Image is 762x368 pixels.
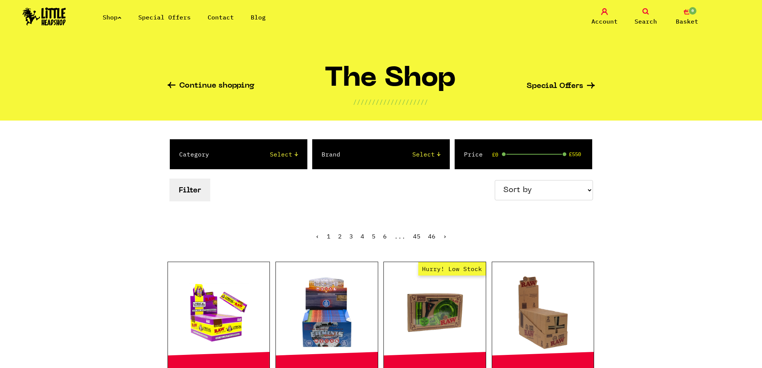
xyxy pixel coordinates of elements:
span: 1 [327,232,331,240]
span: Search [635,17,657,26]
h1: The Shop [325,66,456,97]
p: //////////////////// [353,97,428,106]
label: Brand [322,150,340,159]
a: Shop [103,13,121,21]
a: Next » [443,232,447,240]
span: Account [591,17,618,26]
a: Search [627,8,665,26]
a: 6 [383,232,387,240]
a: 46 [428,232,436,240]
a: 5 [372,232,376,240]
label: Price [464,150,483,159]
a: 3 [349,232,353,240]
a: Contact [208,13,234,21]
label: Category [179,150,209,159]
span: Hurry! Low Stock [418,262,486,276]
a: Special Offers [138,13,191,21]
span: Basket [676,17,698,26]
button: Filter [169,179,210,201]
a: Continue shopping [168,82,254,91]
img: Little Head Shop Logo [22,7,66,25]
a: Blog [251,13,266,21]
span: ... [394,232,406,240]
span: 0 [688,6,697,15]
a: 2 [338,232,342,240]
a: Hurry! Low Stock [384,275,486,350]
a: Special Offers [527,82,595,90]
li: « Previous [316,233,319,239]
span: £550 [569,151,581,157]
span: £0 [492,152,498,158]
a: 45 [413,232,421,240]
a: 4 [361,232,364,240]
a: 0 Basket [668,8,706,26]
span: ‹ [316,232,319,240]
